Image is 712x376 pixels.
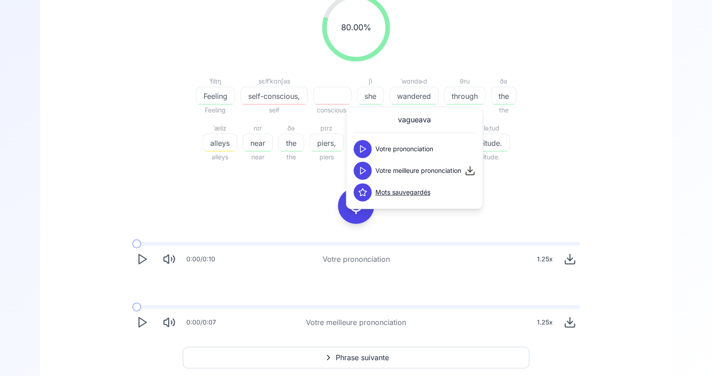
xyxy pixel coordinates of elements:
[444,76,485,87] div: θru
[533,313,556,331] div: 1.25 x
[444,87,485,105] button: through
[203,134,237,152] button: alleys
[310,138,343,149] span: piers,
[243,152,273,162] span: near
[240,76,308,87] div: ˌsɛlfˈkɑnʃəs
[357,105,384,116] span: she
[278,123,304,134] div: ðə
[132,249,152,269] button: Play
[279,138,304,149] span: the
[196,87,235,105] button: Feeling
[183,347,529,368] button: Phrase suivante
[491,87,517,105] button: the
[560,249,580,269] button: Download audio
[203,123,237,134] div: ˈæliz
[375,166,461,175] span: Votre meilleure prononciation
[357,87,384,105] button: she
[466,152,510,162] span: solitude.
[186,318,216,327] div: 0:00 / 0:07
[310,152,344,162] span: piers
[466,138,509,149] span: solitude.
[444,105,485,116] span: through
[310,123,344,134] div: pɪrz
[243,134,273,152] button: near
[306,317,406,328] div: Votre meilleure prononciation
[357,91,384,102] span: she
[533,250,556,268] div: 1.25 x
[243,123,273,134] div: nɪr
[186,255,215,264] div: 0:00 / 0:10
[278,152,304,162] span: the
[560,312,580,332] button: Download audio
[389,105,439,116] span: wandered
[240,87,308,105] button: self-conscious,
[466,134,510,152] button: solitude.
[132,312,152,332] button: Play
[491,105,517,116] span: the
[390,91,438,102] span: wandered
[310,134,344,152] button: piers,
[375,144,433,153] span: Votre prononciation
[159,249,179,269] button: Mute
[375,188,430,197] a: Mots sauvegardés
[313,105,351,116] span: conscious,
[336,352,389,363] span: Phrase suivante
[196,105,235,116] span: Feeling
[491,76,517,87] div: ðə
[241,91,307,102] span: self-conscious,
[203,138,237,149] span: alleys
[240,105,308,116] span: self
[203,152,237,162] span: alleys
[243,138,273,149] span: near
[159,312,179,332] button: Mute
[323,254,390,265] div: Votre prononciation
[196,91,235,102] span: Feeling
[341,21,371,34] span: 80.00 %
[357,76,384,87] div: ʃi
[491,91,516,102] span: the
[196,76,235,87] div: ˈfilɪŋ
[389,76,439,87] div: ˈwɑndɚd
[389,87,439,105] button: wandered
[444,91,485,102] span: through
[466,123,510,134] div: ˈsɑləˌtud
[398,114,431,125] span: vagueava
[278,134,304,152] button: the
